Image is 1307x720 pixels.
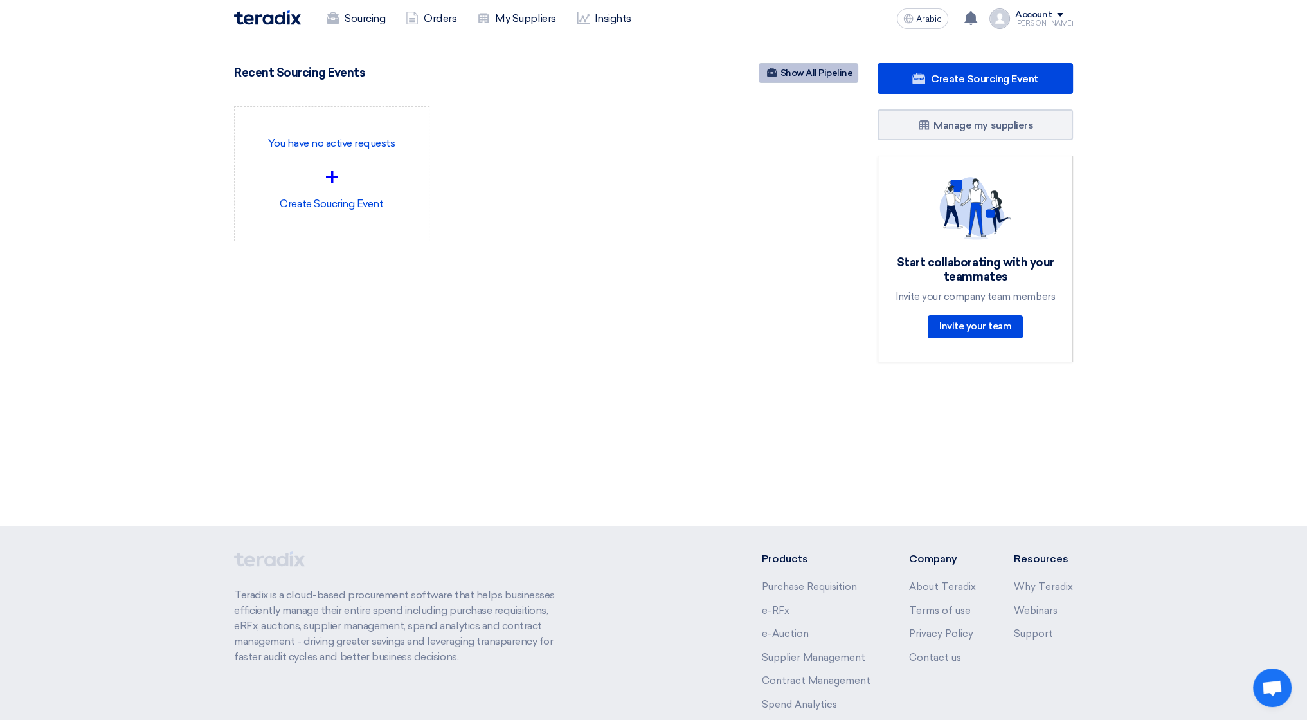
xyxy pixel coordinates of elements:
font: Company [908,553,957,565]
a: Terms of use [908,605,970,616]
a: Why Teradix [1014,581,1073,593]
img: invite_your_team.svg [939,177,1011,240]
a: Invite your team [928,315,1023,338]
font: + [325,162,339,192]
a: Webinars [1014,605,1058,616]
a: e-RFx [762,605,789,616]
font: [PERSON_NAME] [1015,19,1073,28]
font: Products [762,553,808,565]
font: Invite your company team members [896,291,1055,302]
font: Recent Sourcing Events [234,66,365,80]
font: Orders [424,12,456,24]
font: Account [1015,9,1052,20]
a: Contract Management [762,675,870,687]
a: My Suppliers [467,5,566,33]
a: Sourcing [316,5,395,33]
font: Start collaborating with your teammates [897,255,1054,284]
a: e-Auction [762,628,809,640]
a: About Teradix [908,581,975,593]
font: You have no active requests [268,137,395,149]
a: Contact us [908,652,960,663]
font: Create Sourcing Event [931,73,1038,85]
font: Arabic [916,14,942,24]
a: Privacy Policy [908,628,973,640]
font: Sourcing [345,12,385,24]
font: Create Soucring Event [280,198,383,210]
font: My Suppliers [495,12,555,24]
a: Open chat [1253,669,1292,707]
button: Arabic [897,8,948,29]
a: Support [1014,628,1053,640]
font: Teradix is ​​a cloud-based procurement software that helps businesses efficiently manage their en... [234,589,555,663]
a: Spend Analytics [762,699,837,710]
a: Insights [566,5,642,33]
a: Show All Pipeline [759,63,858,83]
a: Supplier Management [762,652,865,663]
a: Orders [395,5,467,33]
a: Purchase Requisition [762,581,857,593]
a: Manage my suppliers [878,109,1073,140]
font: Insights [595,12,631,24]
font: Manage my suppliers [933,119,1033,131]
font: Invite your team [939,320,1011,332]
img: profile_test.png [989,8,1010,29]
font: Resources [1014,553,1068,565]
img: Teradix logo [234,10,301,25]
font: Show All Pipeline [780,68,852,78]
